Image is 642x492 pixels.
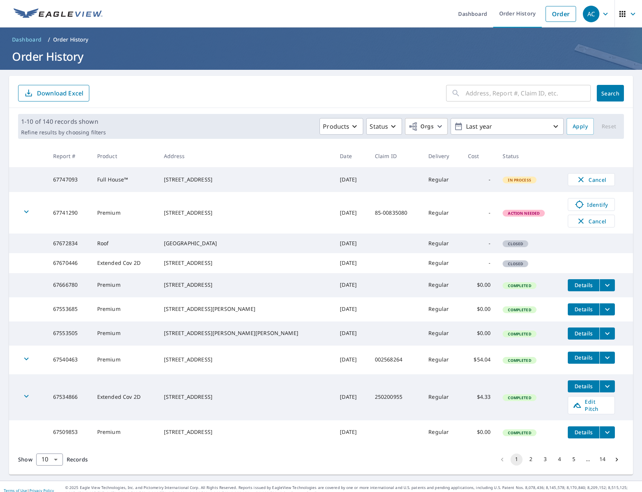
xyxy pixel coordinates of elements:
button: page 1 [511,454,523,466]
span: Completed [503,358,535,363]
div: … [582,455,594,463]
td: Regular [422,346,462,374]
td: 67672834 [47,234,91,253]
p: Status [370,122,388,131]
td: Roof [91,234,158,253]
div: [STREET_ADDRESS] [164,428,328,436]
th: Product [91,145,158,167]
span: Cancel [576,175,607,184]
button: Cancel [568,215,615,228]
td: [DATE] [334,234,368,253]
span: Details [572,330,595,337]
td: Extended Cov 2D [91,253,158,273]
td: 85-00835080 [369,192,423,234]
button: detailsBtn-67540463 [568,352,599,364]
td: 67540463 [47,346,91,374]
td: Regular [422,253,462,273]
td: [DATE] [334,192,368,234]
td: [DATE] [334,273,368,297]
td: 002568264 [369,346,423,374]
p: Download Excel [37,89,83,97]
button: detailsBtn-67509853 [568,426,599,438]
div: [STREET_ADDRESS] [164,176,328,183]
td: Regular [422,234,462,253]
td: Premium [91,321,158,346]
div: [STREET_ADDRESS][PERSON_NAME] [164,305,328,313]
td: [DATE] [334,374,368,420]
td: Full House™ [91,167,158,192]
td: [DATE] [334,297,368,321]
li: / [48,35,50,44]
td: Regular [422,321,462,346]
button: detailsBtn-67534866 [568,380,599,392]
td: $0.00 [462,297,497,321]
td: Regular [422,297,462,321]
td: $54.04 [462,346,497,374]
span: Details [572,281,595,289]
button: Go to page 14 [596,454,608,466]
span: Closed [503,261,527,266]
td: 67741290 [47,192,91,234]
td: 67747093 [47,167,91,192]
nav: pagination navigation [495,454,624,466]
span: Completed [503,307,535,312]
button: Go to page 5 [568,454,580,466]
button: Search [597,85,624,101]
span: Completed [503,395,535,400]
span: Edit Pitch [573,398,610,412]
th: Date [334,145,368,167]
td: 67553505 [47,321,91,346]
span: Completed [503,283,535,288]
div: 10 [36,449,63,470]
th: Report # [47,145,91,167]
button: filesDropdownBtn-67540463 [599,352,615,364]
div: Show 10 records [36,454,63,466]
div: [STREET_ADDRESS] [164,393,328,401]
span: Completed [503,430,535,435]
td: - [462,253,497,273]
td: $0.00 [462,321,497,346]
span: Show [18,456,32,463]
td: 250200955 [369,374,423,420]
td: 67534866 [47,374,91,420]
th: Address [158,145,334,167]
button: Download Excel [18,85,89,101]
td: $0.00 [462,420,497,444]
td: [DATE] [334,321,368,346]
td: Regular [422,167,462,192]
button: Orgs [405,118,448,135]
td: Premium [91,346,158,374]
input: Address, Report #, Claim ID, etc. [466,83,591,104]
button: Cancel [568,173,615,186]
td: - [462,167,497,192]
td: 67509853 [47,420,91,444]
div: [STREET_ADDRESS] [164,209,328,217]
td: 67666780 [47,273,91,297]
button: filesDropdownBtn-67534866 [599,380,615,392]
td: Regular [422,420,462,444]
th: Status [497,145,562,167]
button: filesDropdownBtn-67553685 [599,303,615,315]
button: filesDropdownBtn-67553505 [599,327,615,340]
img: EV Logo [14,8,102,20]
button: Go to next page [611,454,623,466]
span: Details [572,354,595,361]
nav: breadcrumb [9,34,633,46]
td: [DATE] [334,346,368,374]
th: Cost [462,145,497,167]
button: Last year [451,118,564,135]
td: Regular [422,273,462,297]
button: detailsBtn-67553685 [568,303,599,315]
div: [STREET_ADDRESS] [164,281,328,289]
a: Dashboard [9,34,45,46]
button: Status [366,118,402,135]
button: filesDropdownBtn-67509853 [599,426,615,438]
td: Premium [91,420,158,444]
span: Identify [573,200,610,209]
th: Delivery [422,145,462,167]
div: [STREET_ADDRESS][PERSON_NAME][PERSON_NAME] [164,329,328,337]
a: Edit Pitch [568,396,615,414]
span: Dashboard [12,36,42,43]
td: $0.00 [462,273,497,297]
div: [STREET_ADDRESS] [164,356,328,363]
